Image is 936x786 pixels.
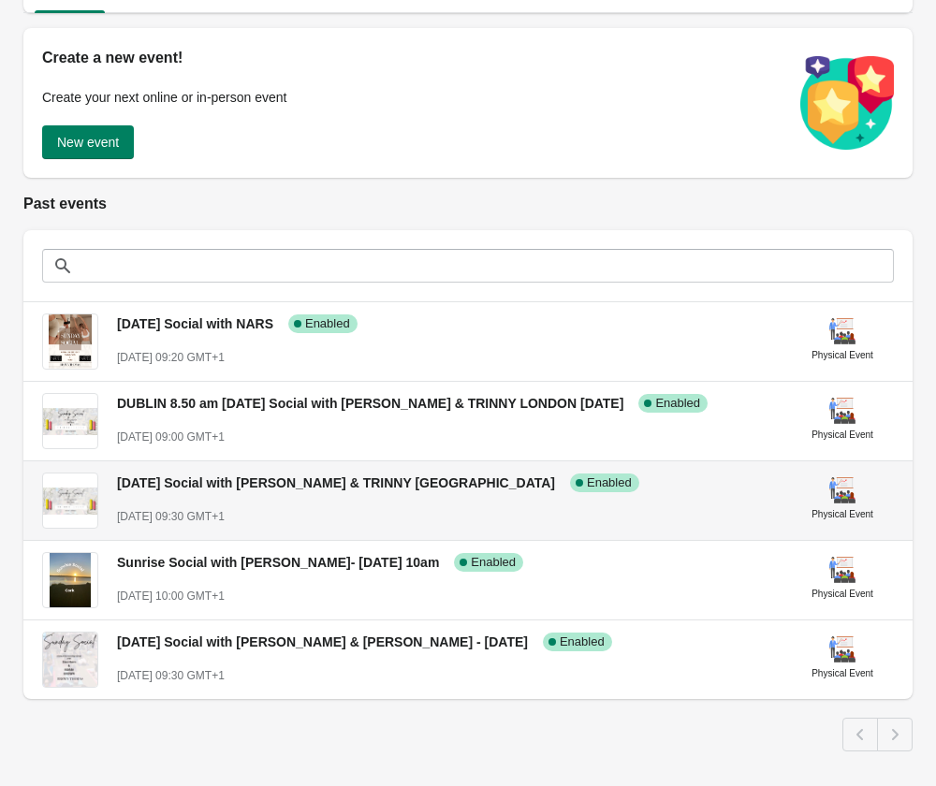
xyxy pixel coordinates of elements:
span: Enabled [471,555,516,570]
span: Sunrise Social with [PERSON_NAME]- [DATE] 10am [117,555,439,570]
span: Enabled [305,316,350,331]
img: physical-event-845dc57dcf8a37f45bd70f14adde54f6.png [827,316,857,346]
img: Sunrise Social with Sian Horn- Saturday 24th May 10am [50,553,91,607]
span: [DATE] 09:30 GMT+1 [117,510,225,523]
div: Physical Event [812,346,873,365]
span: [DATE] Social with NARS [117,316,273,331]
img: Sunday Social with Sian Horn & BOBBI BROWN - 11 May 2025 [43,633,97,687]
img: physical-event-845dc57dcf8a37f45bd70f14adde54f6.png [827,555,857,585]
img: physical-event-845dc57dcf8a37f45bd70f14adde54f6.png [827,634,857,664]
img: physical-event-845dc57dcf8a37f45bd70f14adde54f6.png [827,475,857,505]
div: Physical Event [812,426,873,444]
span: DUBLIN 8.50 am [DATE] Social with [PERSON_NAME] & TRINNY LONDON [DATE] [117,396,623,411]
h2: Past events [23,193,913,215]
span: [DATE] 09:20 GMT+1 [117,351,225,364]
span: [DATE] Social with [PERSON_NAME] & TRINNY [GEOGRAPHIC_DATA] [117,475,555,490]
span: [DATE] Social with [PERSON_NAME] & [PERSON_NAME] - [DATE] [117,634,528,649]
span: Enabled [655,396,700,411]
div: Physical Event [812,664,873,683]
img: physical-event-845dc57dcf8a37f45bd70f14adde54f6.png [827,396,857,426]
div: Physical Event [812,585,873,604]
p: Create your next online or in-person event [42,88,782,107]
img: Sunday Social with NARS [49,314,92,369]
h2: Create a new event! [42,47,782,69]
span: Enabled [560,634,605,649]
span: [DATE] 10:00 GMT+1 [117,589,225,603]
button: New event [42,125,134,159]
nav: Pagination [842,718,913,751]
img: DUBLIN 8.50 am Sunday Social with Sian Horn & TRINNY LONDON 21ST September [43,408,97,435]
span: [DATE] 09:00 GMT+1 [117,430,225,444]
span: [DATE] 09:30 GMT+1 [117,669,225,682]
span: New event [57,135,119,150]
span: Enabled [587,475,632,490]
div: Physical Event [812,505,873,524]
img: Sunday Social with Sian Horn & TRINNY LONDON [43,488,97,515]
